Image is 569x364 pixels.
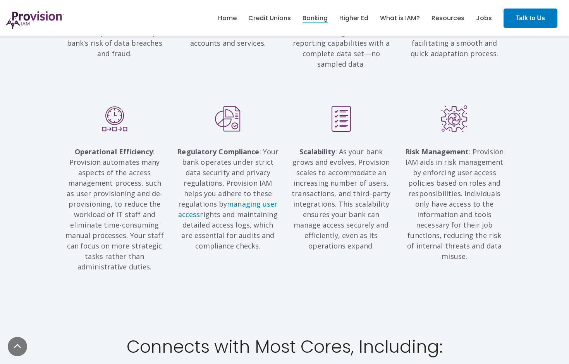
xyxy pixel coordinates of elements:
strong: Scalability [299,147,335,156]
nav: menu [212,6,498,31]
h2: Connects with Most Cores, Including: [64,337,505,357]
span: : Provision IAM aids in risk management by enforcing user access policies based on roles and resp... [405,147,504,261]
span: : Your bank operates under strict data security and privacy regulations. Provision IAM helps you ... [177,147,278,250]
img: Report [328,105,354,132]
strong: Regulatory Compliance [177,147,259,156]
span: : Provision automates many aspects of the access management process, such as user provisioning an... [65,147,164,271]
img: ProvisionIAM-Logo-Purple [6,11,64,29]
strong: Talk to Us [516,15,545,21]
a: Home [218,12,237,25]
span: : As your bank grows and evolves, Provision scales to accommodate an increasing number of users, ... [292,147,390,250]
a: Talk to Us [504,9,557,28]
a: Credit Unions [248,12,291,25]
img: Connectors [441,105,468,132]
a: What is IAM? [380,12,420,25]
a: Higher Ed [339,12,368,25]
a: Jobs [476,12,492,25]
a: managing user access [178,199,278,219]
a: Banking [303,12,328,25]
strong: Risk Management [405,147,469,156]
img: On_Demand [101,105,128,132]
img: Reporting_Capabilities [215,105,241,132]
a: Resources [431,12,464,25]
strong: Operational Efficiency [75,147,153,156]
